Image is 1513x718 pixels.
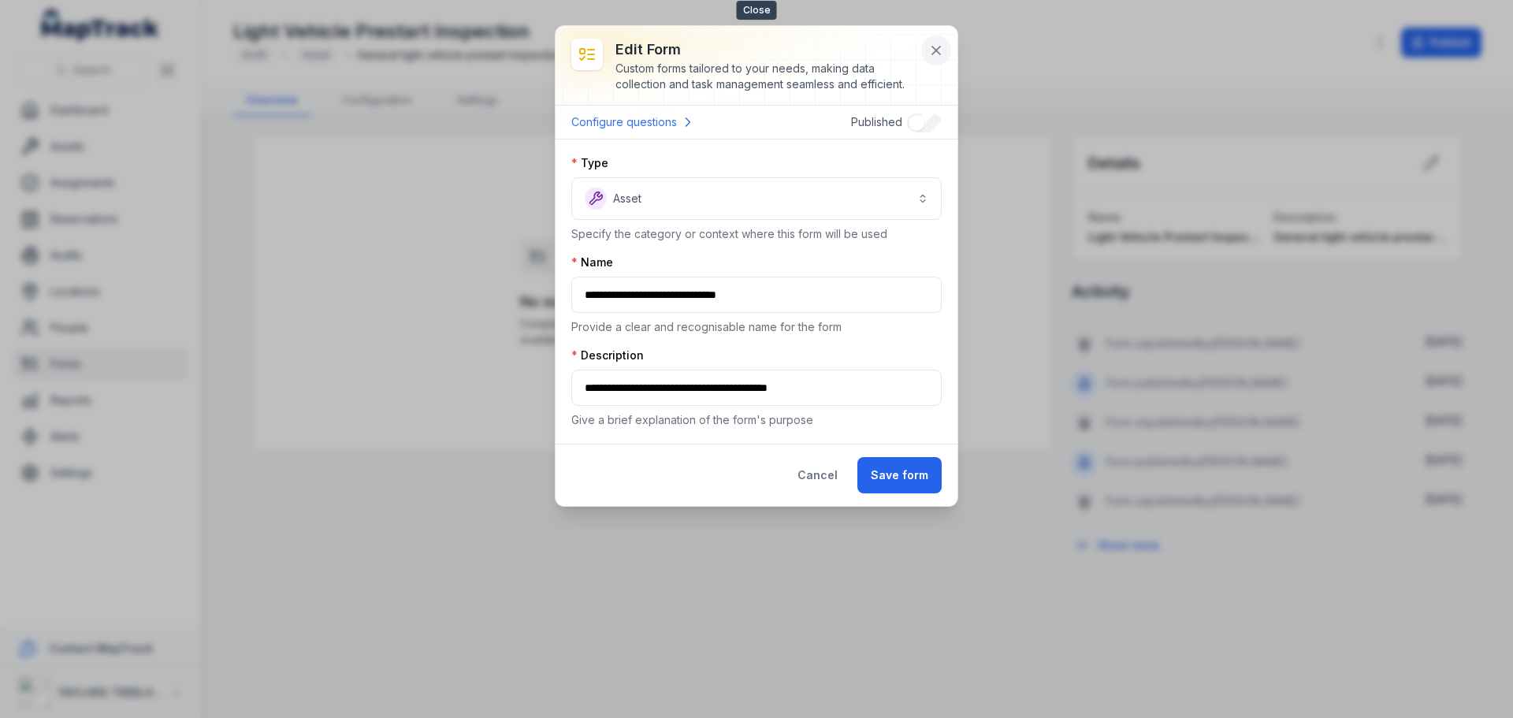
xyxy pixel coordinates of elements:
[571,412,942,428] p: Give a brief explanation of the form's purpose
[615,61,916,92] div: Custom forms tailored to your needs, making data collection and task management seamless and effi...
[615,39,916,61] h3: Edit form
[571,255,613,270] label: Name
[571,177,942,220] button: Asset
[851,115,902,128] span: Published
[571,319,942,335] p: Provide a clear and recognisable name for the form
[737,1,777,20] span: Close
[571,348,644,363] label: Description
[571,226,942,242] p: Specify the category or context where this form will be used
[857,457,942,493] button: Save form
[571,112,696,132] a: Configure questions
[571,155,608,171] label: Type
[784,457,851,493] button: Cancel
